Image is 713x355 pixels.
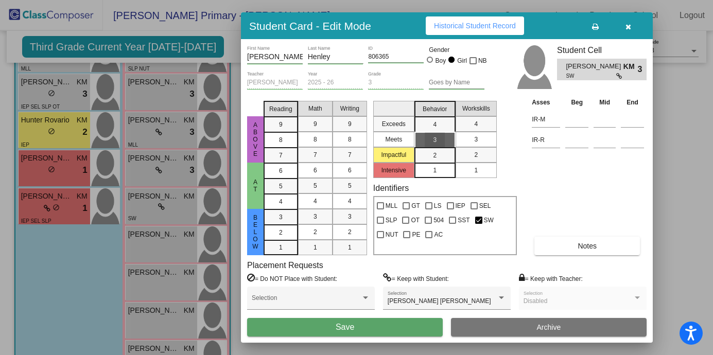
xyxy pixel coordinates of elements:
span: 9 [279,120,283,129]
span: 2 [348,227,352,237]
span: 4 [314,197,317,206]
span: KM [623,61,638,72]
div: Girl [457,56,467,65]
span: 9 [314,119,317,129]
span: NB [478,55,487,67]
span: 2 [279,228,283,237]
span: 3 [638,63,647,76]
input: assessment [532,132,560,148]
span: Historical Student Record [434,22,516,30]
span: 5 [348,181,352,190]
span: MLL [386,200,397,212]
input: teacher [247,79,303,86]
span: AC [434,228,443,241]
span: At [251,179,260,193]
span: [PERSON_NAME] [PERSON_NAME] [566,61,623,72]
span: NUT [386,228,398,241]
span: 4 [348,197,352,206]
th: Beg [563,97,591,108]
span: Math [308,104,322,113]
span: 6 [314,166,317,175]
span: 1 [348,243,352,252]
button: Save [247,318,443,336]
span: PE [412,228,420,241]
span: 4 [433,120,437,129]
span: Archive [537,323,561,331]
span: 1 [279,243,283,252]
th: Mid [591,97,618,108]
label: Placement Requests [247,260,323,270]
th: Asses [529,97,563,108]
span: SST [458,214,469,226]
span: 5 [279,182,283,191]
span: Writing [340,104,359,113]
span: 6 [279,166,283,175]
span: SW [566,72,616,80]
span: 7 [314,150,317,159]
span: 8 [279,135,283,145]
span: 7 [279,151,283,160]
h3: Student Card - Edit Mode [249,20,371,32]
h3: Student Cell [557,45,647,55]
button: Archive [451,318,647,336]
span: 6 [348,166,352,175]
span: OT [411,214,420,226]
span: Save [336,323,354,331]
span: SLP [386,214,397,226]
label: = Do NOT Place with Student: [247,273,337,283]
span: 8 [348,135,352,144]
span: GT [411,200,420,212]
span: 2 [314,227,317,237]
button: Historical Student Record [426,16,524,35]
span: 1 [474,166,478,175]
span: Notes [578,242,597,250]
span: 504 [433,214,444,226]
span: 4 [474,119,478,129]
span: 3 [474,135,478,144]
span: 3 [433,135,437,145]
span: Reading [269,104,292,114]
input: year [308,79,363,86]
mat-label: Gender [429,45,484,55]
input: Enter ID [368,54,424,61]
span: 5 [314,181,317,190]
span: Below [251,214,260,250]
span: SW [484,214,494,226]
label: Identifiers [373,183,409,193]
span: [PERSON_NAME] [PERSON_NAME] [388,297,491,305]
span: Workskills [462,104,490,113]
input: goes by name [429,79,484,86]
span: LS [434,200,442,212]
span: 2 [433,151,437,160]
label: = Keep with Student: [383,273,449,283]
span: IEP [456,200,465,212]
span: Disabled [524,297,548,305]
span: 7 [348,150,352,159]
label: = Keep with Teacher: [519,273,583,283]
span: 9 [348,119,352,129]
span: 3 [314,212,317,221]
span: 8 [314,135,317,144]
span: 1 [314,243,317,252]
span: 2 [474,150,478,159]
input: assessment [532,112,560,127]
button: Notes [534,237,640,255]
div: Boy [435,56,446,65]
span: Above [251,121,260,157]
span: 1 [433,166,437,175]
span: 4 [279,197,283,206]
span: Behavior [423,104,447,114]
th: End [618,97,647,108]
span: 3 [348,212,352,221]
input: grade [368,79,424,86]
span: 3 [279,212,283,222]
span: SEL [479,200,491,212]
